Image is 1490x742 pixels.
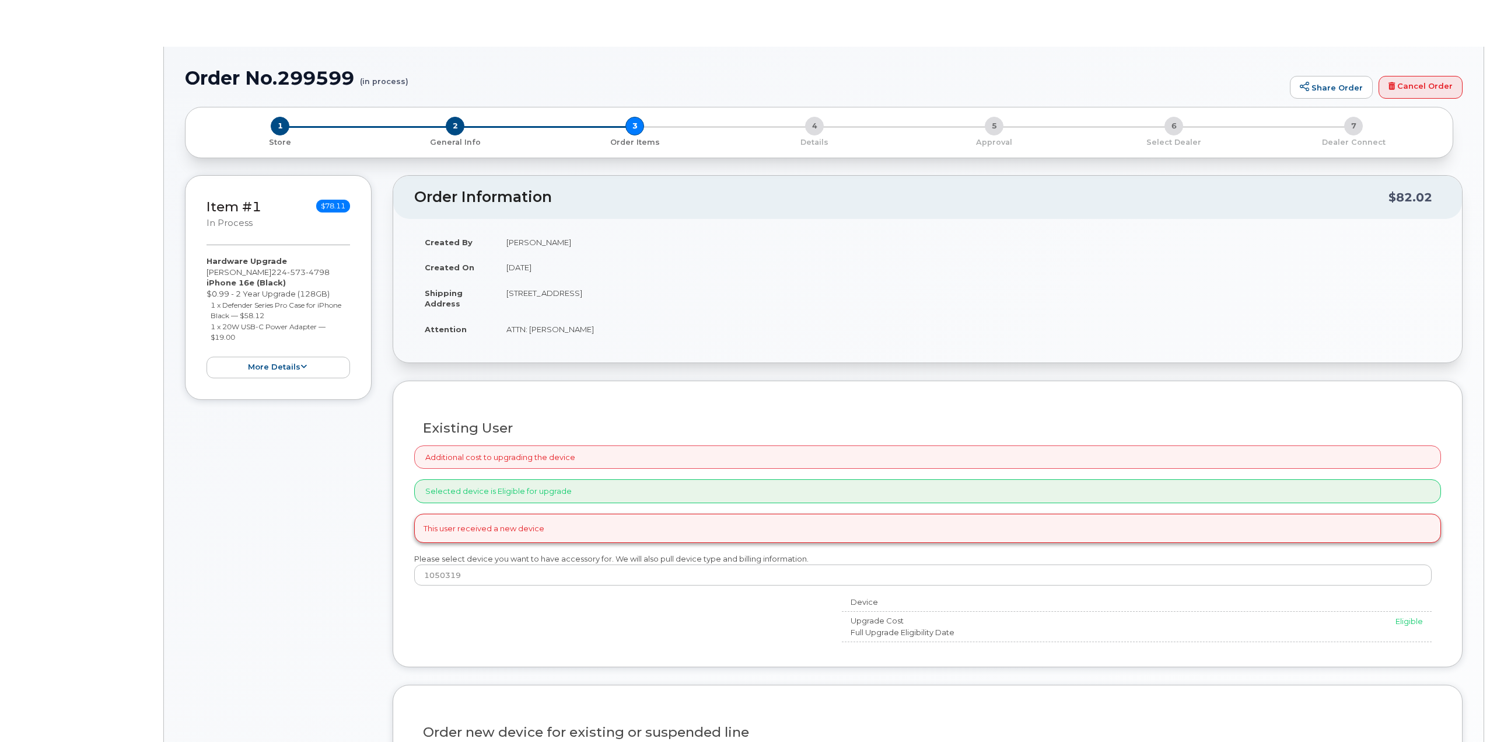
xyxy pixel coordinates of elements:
strong: Created On [425,263,474,272]
strong: iPhone 16e (Black) [207,278,286,287]
a: 2 General Info [365,135,545,148]
span: 2 [446,117,464,135]
div: This user received a new device [414,514,1441,544]
h2: Order Information [414,189,1388,205]
a: Item #1 [207,198,261,215]
td: [PERSON_NAME] [496,229,1441,255]
small: 1 x 20W USB-C Power Adapter — $19.00 [211,322,326,342]
span: 1 [271,117,289,135]
div: Upgrade Cost [842,615,1087,626]
div: Please select device you want to have accessory for. We will also pull device type and billing in... [414,553,1441,586]
small: (in process) [360,68,408,86]
strong: Created By [425,238,473,247]
td: [DATE] [496,255,1441,280]
a: 1 Store [195,135,365,148]
button: more details [207,357,350,378]
td: [STREET_ADDRESS] [496,280,1441,316]
small: 1 x Defender Series Pro Case for iPhone Black — $58.12 [211,301,341,321]
strong: Attention [425,325,467,334]
div: Full Upgrade Eligibility Date [842,627,1087,638]
strong: Shipping Address [425,288,463,309]
a: Share Order [1290,76,1373,99]
h3: Order new device for existing or suspended line [423,725,1432,740]
span: 224 [271,267,330,277]
h1: Order No.299599 [185,68,1284,88]
strong: Hardware Upgrade [207,256,287,266]
div: [PERSON_NAME] $0.99 - 2 Year Upgrade (128GB) [207,256,350,378]
small: in process [207,218,253,228]
div: $82.02 [1388,186,1432,208]
h3: Existing User [423,421,1432,436]
td: ATTN: [PERSON_NAME] [496,316,1441,342]
a: Cancel Order [1379,76,1463,99]
div: Additional cost to upgrading the device [414,445,1441,469]
span: 4798 [306,267,330,277]
span: $78.11 [316,200,350,213]
div: Eligible [1096,616,1423,627]
span: 573 [287,267,306,277]
div: Device [842,597,1087,608]
div: Selected device is Eligible for upgrade [414,479,1441,503]
p: General Info [370,137,540,148]
p: Store [200,137,361,148]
